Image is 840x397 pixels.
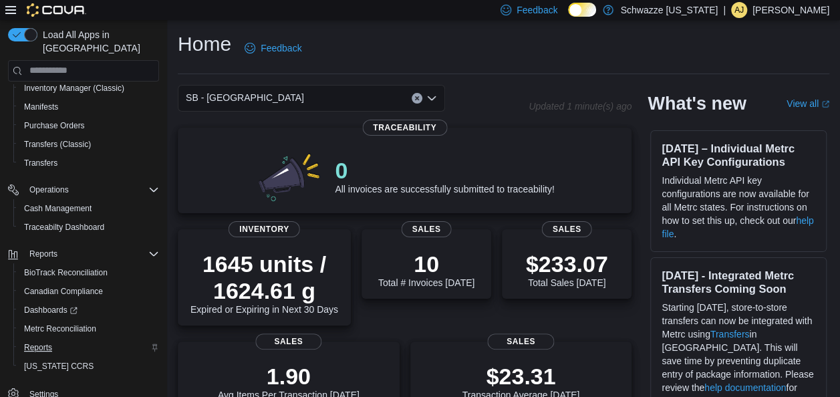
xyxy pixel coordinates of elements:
[13,282,164,301] button: Canadian Compliance
[24,203,92,214] span: Cash Management
[24,267,108,278] span: BioTrack Reconciliation
[13,319,164,338] button: Metrc Reconciliation
[19,283,108,299] a: Canadian Compliance
[19,80,130,96] a: Inventory Manager (Classic)
[239,35,307,61] a: Feedback
[24,120,85,131] span: Purchase Orders
[378,251,474,288] div: Total # Invoices [DATE]
[24,323,96,334] span: Metrc Reconciliation
[3,180,164,199] button: Operations
[662,269,815,295] h3: [DATE] - Integrated Metrc Transfers Coming Soon
[13,135,164,154] button: Transfers (Classic)
[24,361,94,372] span: [US_STATE] CCRS
[731,2,747,18] div: Arcelia Johnson
[526,251,608,288] div: Total Sales [DATE]
[19,302,83,318] a: Dashboards
[13,154,164,172] button: Transfers
[412,93,422,104] button: Clear input
[24,305,78,315] span: Dashboards
[19,118,159,134] span: Purchase Orders
[229,221,300,237] span: Inventory
[24,83,124,94] span: Inventory Manager (Classic)
[188,251,340,315] div: Expired or Expiring in Next 30 Days
[261,41,301,55] span: Feedback
[19,136,96,152] a: Transfers (Classic)
[19,136,159,152] span: Transfers (Classic)
[19,321,102,337] a: Metrc Reconciliation
[362,120,447,136] span: Traceability
[488,334,554,350] span: Sales
[821,100,829,108] svg: External link
[787,98,829,109] a: View allExternal link
[188,251,340,304] p: 1645 units / 1624.61 g
[542,221,592,237] span: Sales
[19,321,159,337] span: Metrc Reconciliation
[734,2,744,18] span: AJ
[704,382,786,393] a: help documentation
[19,265,159,281] span: BioTrack Reconciliation
[526,251,608,277] p: $233.07
[335,157,554,194] div: All invoices are successfully submitted to traceability!
[255,334,321,350] span: Sales
[24,158,57,168] span: Transfers
[24,182,159,198] span: Operations
[24,139,91,150] span: Transfers (Classic)
[186,90,304,106] span: SB - [GEOGRAPHIC_DATA]
[462,363,580,390] p: $23.31
[29,249,57,259] span: Reports
[218,363,360,390] p: 1.90
[19,201,159,217] span: Cash Management
[19,265,113,281] a: BioTrack Reconciliation
[19,283,159,299] span: Canadian Compliance
[13,263,164,282] button: BioTrack Reconciliation
[13,301,164,319] a: Dashboards
[19,219,110,235] a: Traceabilty Dashboard
[13,218,164,237] button: Traceabilty Dashboard
[710,329,750,340] a: Transfers
[19,340,159,356] span: Reports
[24,222,104,233] span: Traceabilty Dashboard
[19,118,90,134] a: Purchase Orders
[662,142,815,168] h3: [DATE] – Individual Metrc API Key Configurations
[426,93,437,104] button: Open list of options
[19,340,57,356] a: Reports
[37,28,159,55] span: Load All Apps in [GEOGRAPHIC_DATA]
[620,2,718,18] p: Schwazze [US_STATE]
[13,116,164,135] button: Purchase Orders
[19,80,159,96] span: Inventory Manager (Classic)
[27,3,86,17] img: Cova
[29,184,69,195] span: Operations
[662,174,815,241] p: Individual Metrc API key configurations are now available for all Metrc states. For instructions ...
[13,338,164,357] button: Reports
[13,357,164,376] button: [US_STATE] CCRS
[752,2,829,18] p: [PERSON_NAME]
[24,342,52,353] span: Reports
[529,101,632,112] p: Updated 1 minute(s) ago
[662,215,813,239] a: help file
[19,219,159,235] span: Traceabilty Dashboard
[13,98,164,116] button: Manifests
[19,99,159,115] span: Manifests
[13,79,164,98] button: Inventory Manager (Classic)
[19,358,99,374] a: [US_STATE] CCRS
[178,31,231,57] h1: Home
[335,157,554,184] p: 0
[19,302,159,318] span: Dashboards
[255,149,325,203] img: 0
[13,199,164,218] button: Cash Management
[24,246,159,262] span: Reports
[568,3,596,17] input: Dark Mode
[24,246,63,262] button: Reports
[517,3,557,17] span: Feedback
[378,251,474,277] p: 10
[19,155,63,171] a: Transfers
[648,93,746,114] h2: What's new
[402,221,452,237] span: Sales
[24,286,103,297] span: Canadian Compliance
[24,102,58,112] span: Manifests
[24,182,74,198] button: Operations
[19,201,97,217] a: Cash Management
[3,245,164,263] button: Reports
[19,358,159,374] span: Washington CCRS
